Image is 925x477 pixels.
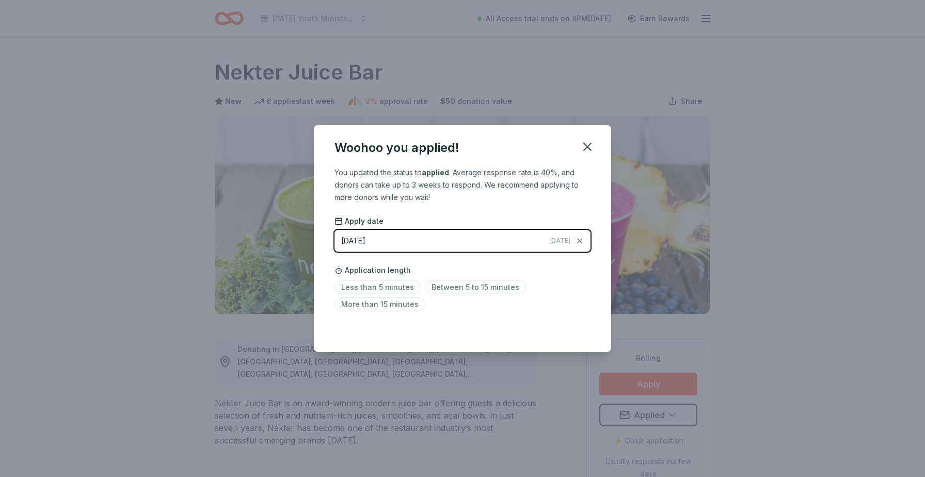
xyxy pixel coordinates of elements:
button: [DATE][DATE] [334,230,591,252]
span: Between 5 to 15 minutes [425,280,526,294]
span: Less than 5 minutes [334,280,421,294]
div: Woohoo you applied! [334,140,459,156]
b: applied [422,168,449,177]
span: [DATE] [549,237,570,245]
div: You updated the status to . Average response rate is 40%, and donors can take up to 3 weeks to re... [334,166,591,204]
span: More than 15 minutes [334,297,425,311]
div: [DATE] [341,235,365,247]
span: Apply date [334,216,384,226]
span: Application length [334,264,411,276]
